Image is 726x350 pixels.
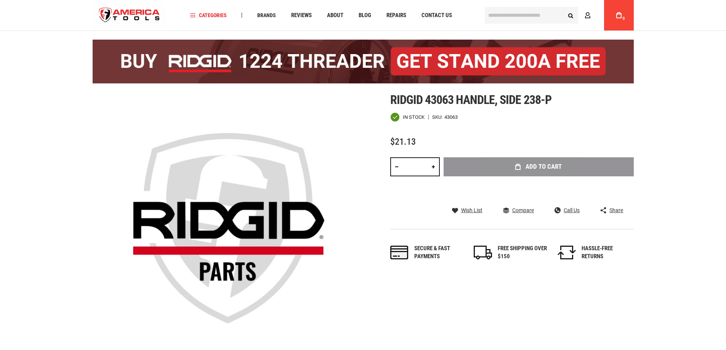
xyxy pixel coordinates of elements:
span: Blog [359,13,371,18]
img: America Tools [93,1,167,30]
span: About [327,13,343,18]
img: payments [390,246,409,259]
span: $21.13 [390,136,416,147]
span: Ridgid 43063 handle, side 238-p [390,93,551,107]
a: Compare [503,207,534,214]
a: Categories [187,10,230,21]
span: 0 [623,16,625,21]
span: Categories [190,13,227,18]
a: store logo [93,1,167,30]
span: Wish List [461,208,482,213]
a: Reviews [288,10,315,21]
div: Availability [390,112,425,122]
a: Brands [254,10,279,21]
div: 43063 [444,115,458,120]
img: shipping [474,246,492,259]
strong: SKU [432,115,444,120]
div: Secure & fast payments [414,245,464,261]
button: Search [564,8,578,22]
a: Blog [355,10,375,21]
img: returns [558,246,576,259]
a: Contact Us [418,10,455,21]
div: HASSLE-FREE RETURNS [582,245,631,261]
span: Reviews [291,13,312,18]
div: FREE SHIPPING OVER $150 [498,245,547,261]
span: Brands [257,13,276,18]
a: Wish List [452,207,482,214]
span: Repairs [386,13,406,18]
a: Repairs [383,10,410,21]
a: About [324,10,347,21]
a: Call Us [555,207,580,214]
span: Compare [512,208,534,213]
span: Share [609,208,623,213]
span: Call Us [564,208,580,213]
span: Contact Us [421,13,452,18]
img: BOGO: Buy the RIDGID® 1224 Threader (26092), get the 92467 200A Stand FREE! [93,40,634,83]
span: In stock [403,115,425,120]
